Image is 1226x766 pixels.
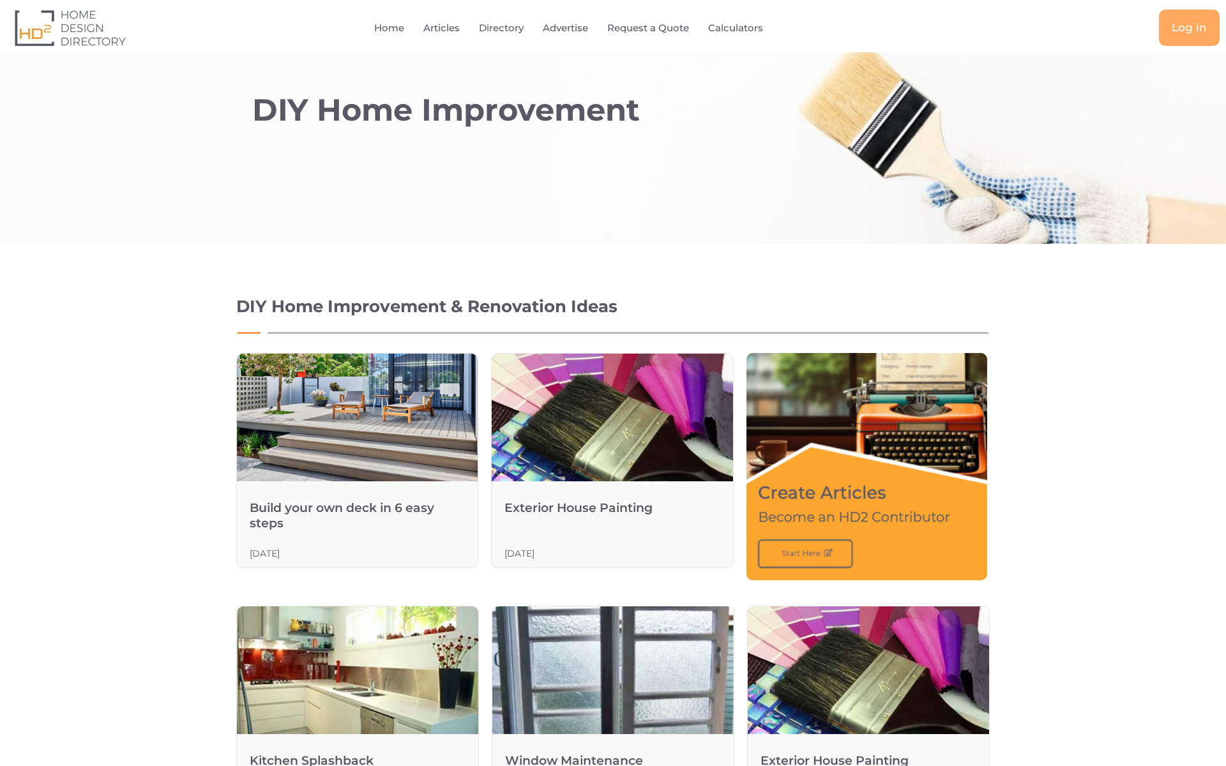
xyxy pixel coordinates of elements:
a: Build your own deck in 6 easy steps [250,500,434,530]
a: Articles [423,13,460,43]
a: Exterior House Painting [504,500,653,515]
h3: [DATE] [250,549,280,558]
a: Request a Quote [607,13,689,43]
a: Advertise [543,13,588,43]
h1: DIY Home Improvement [252,91,640,129]
a: Home [374,13,404,43]
a: Calculators [708,13,763,43]
a: Log in [1159,10,1220,46]
span: Log in [1172,22,1207,33]
h1: DIY Home Improvement & Renovation Ideas [236,295,621,318]
img: Create Articles [746,353,988,580]
nav: Menu [249,13,916,43]
a: Directory [479,13,524,43]
h3: [DATE] [504,549,534,558]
